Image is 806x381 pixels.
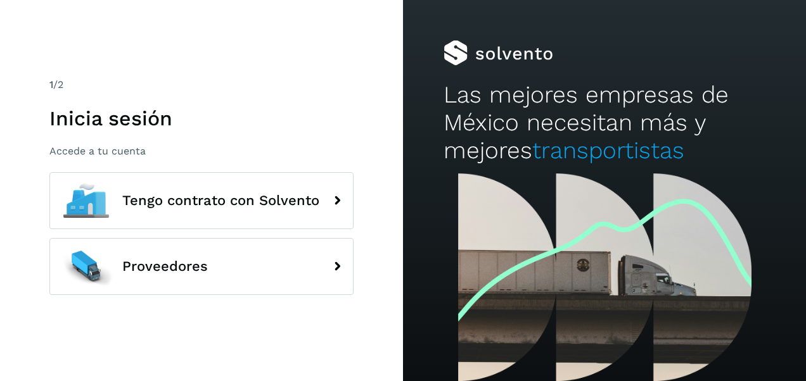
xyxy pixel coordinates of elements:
span: Proveedores [122,259,208,274]
h1: Inicia sesión [49,106,354,130]
h2: Las mejores empresas de México necesitan más y mejores [444,81,766,165]
span: 1 [49,78,53,91]
span: transportistas [532,137,684,164]
div: /2 [49,77,354,92]
button: Proveedores [49,238,354,295]
span: Tengo contrato con Solvento [122,193,319,208]
p: Accede a tu cuenta [49,145,354,157]
button: Tengo contrato con Solvento [49,172,354,229]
